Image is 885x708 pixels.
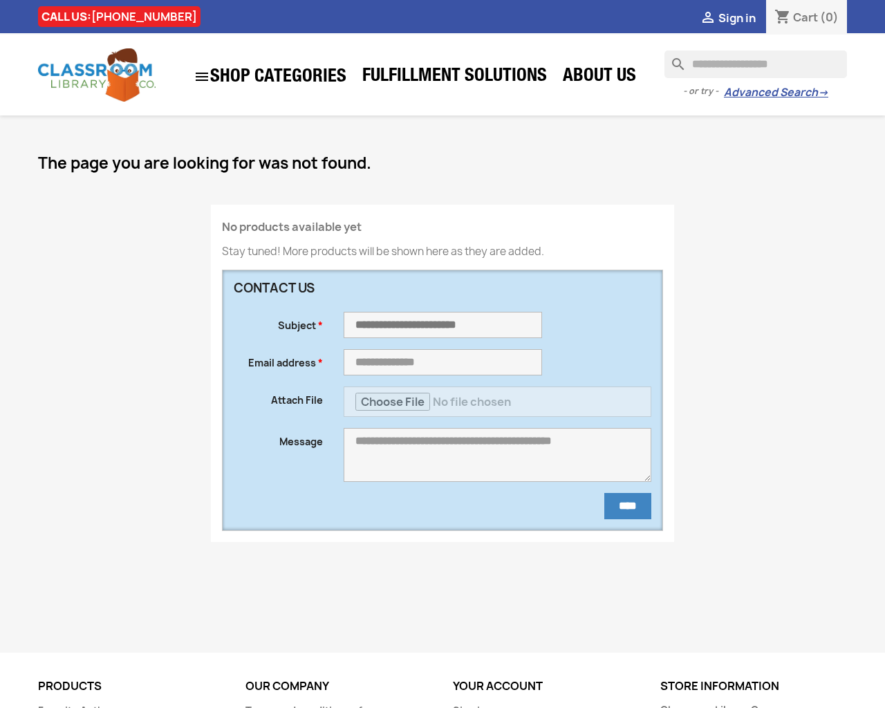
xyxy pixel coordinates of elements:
p: Products [38,680,225,693]
a: About Us [556,64,643,91]
span: Cart [793,10,818,25]
a: Fulfillment Solutions [355,64,554,91]
p: Stay tuned! More products will be shown here as they are added. [222,245,663,259]
img: Classroom Library Company [38,48,156,102]
a: Advanced Search→ [724,86,828,100]
span: (0) [820,10,839,25]
span: → [818,86,828,100]
i: shopping_cart [774,10,791,26]
label: Email address [223,349,333,370]
p: Store information [660,680,847,693]
i:  [194,68,210,85]
i:  [700,10,716,27]
span: - or try - [683,84,724,98]
p: Our company [245,680,432,693]
a: [PHONE_NUMBER] [91,9,197,24]
span: Sign in [718,10,756,26]
h1: The page you are looking for was not found. [38,155,847,171]
a: SHOP CATEGORIES [187,62,353,92]
a:  Sign in [700,10,756,26]
a: Your account [453,678,543,693]
label: Subject [223,312,333,333]
h3: Contact us [234,281,542,295]
label: Message [223,428,333,449]
div: CALL US: [38,6,201,27]
h4: No products available yet [222,221,663,234]
input: Search [664,50,847,78]
i: search [664,50,681,67]
label: Attach File [223,386,333,407]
